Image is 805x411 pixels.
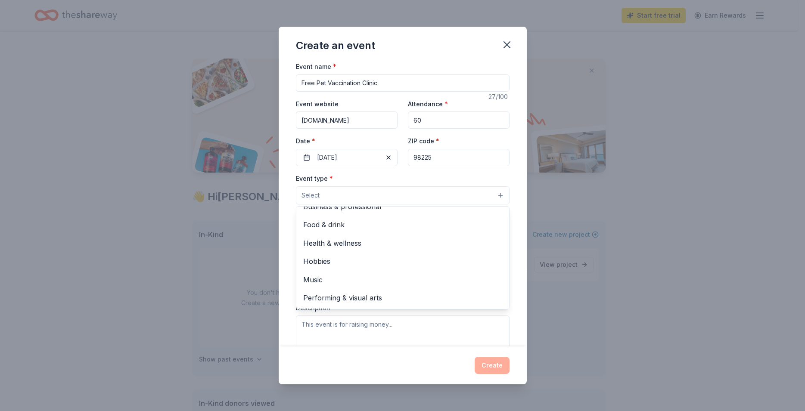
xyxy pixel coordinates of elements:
span: Hobbies [303,256,502,267]
span: Music [303,274,502,285]
div: Select [296,206,510,309]
span: Business & professional [303,201,502,212]
span: Food & drink [303,219,502,230]
span: Select [301,190,320,201]
span: Health & wellness [303,238,502,249]
span: Performing & visual arts [303,292,502,303]
button: Select [296,186,510,204]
